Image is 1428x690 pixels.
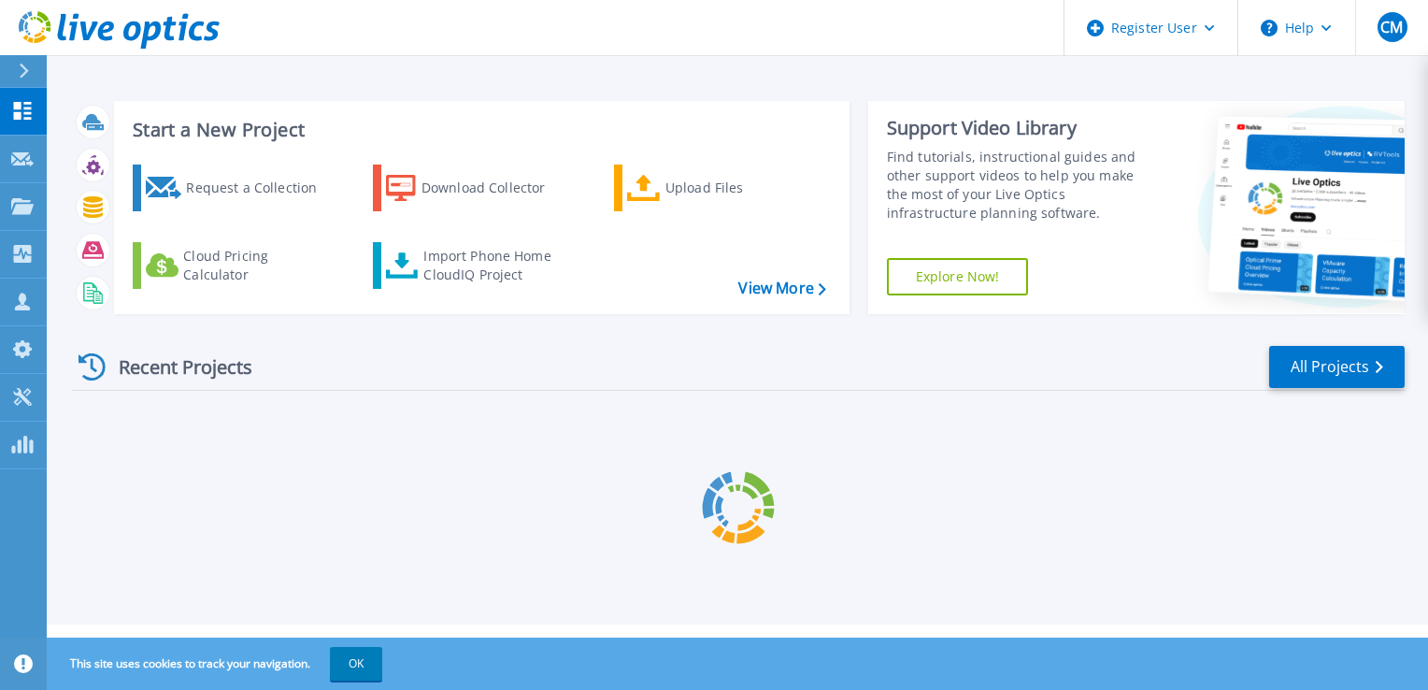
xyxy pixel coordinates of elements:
a: Upload Files [614,165,822,211]
a: Explore Now! [887,258,1029,295]
div: Download Collector [421,169,571,207]
div: Recent Projects [72,344,278,390]
a: Download Collector [373,165,581,211]
span: CM [1380,20,1403,35]
h3: Start a New Project [133,120,825,140]
a: Cloud Pricing Calculator [133,242,341,289]
span: This site uses cookies to track your navigation. [51,647,382,681]
a: All Projects [1269,346,1405,388]
div: Upload Files [665,169,815,207]
button: OK [330,647,382,681]
div: Request a Collection [186,169,336,207]
div: Find tutorials, instructional guides and other support videos to help you make the most of your L... [887,148,1156,223]
div: Cloud Pricing Calculator [183,247,333,284]
a: View More [738,280,825,297]
div: Import Phone Home CloudIQ Project [423,247,569,284]
div: Support Video Library [887,116,1156,140]
a: Request a Collection [133,165,341,211]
